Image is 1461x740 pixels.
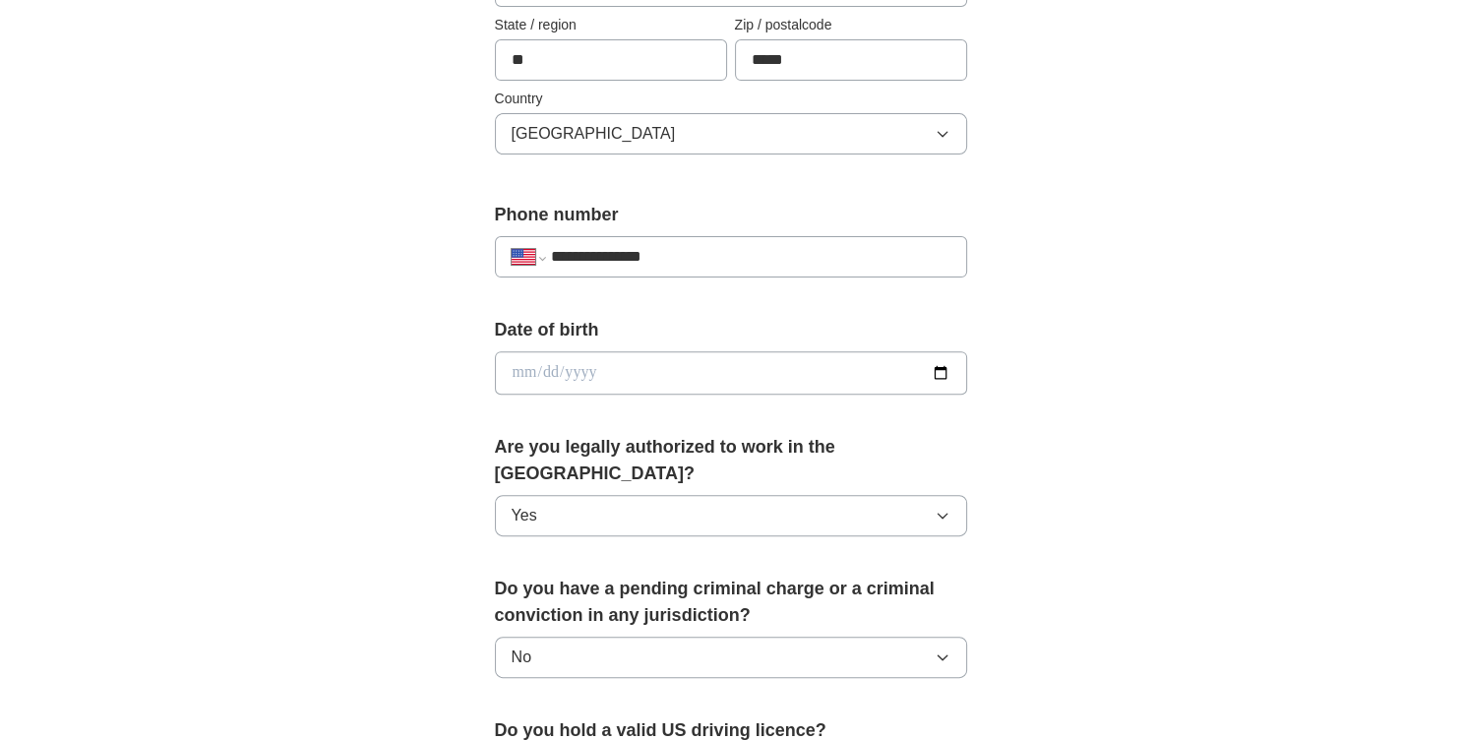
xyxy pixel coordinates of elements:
[495,495,967,536] button: Yes
[495,89,967,109] label: Country
[495,576,967,629] label: Do you have a pending criminal charge or a criminal conviction in any jurisdiction?
[495,317,967,343] label: Date of birth
[495,637,967,678] button: No
[495,434,967,487] label: Are you legally authorized to work in the [GEOGRAPHIC_DATA]?
[512,504,537,527] span: Yes
[735,15,967,35] label: Zip / postalcode
[495,15,727,35] label: State / region
[495,202,967,228] label: Phone number
[495,113,967,154] button: [GEOGRAPHIC_DATA]
[512,646,531,669] span: No
[512,122,676,146] span: [GEOGRAPHIC_DATA]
